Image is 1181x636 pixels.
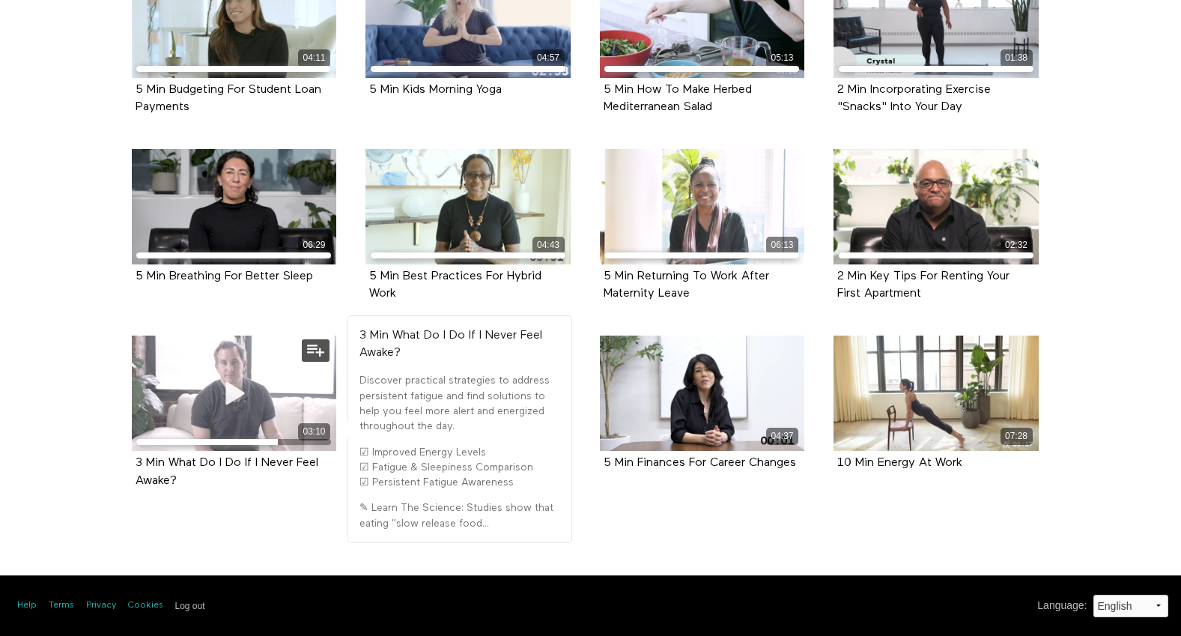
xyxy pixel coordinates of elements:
[302,339,330,362] button: Add to my list
[604,457,796,468] a: 5 Min Finances For Career Changes
[604,84,752,112] a: 5 Min How To Make Herbed Mediterranean Salad
[49,599,74,612] a: Terms
[136,457,318,485] a: 3 Min What Do I Do If I Never Feel Awake?
[136,457,318,486] strong: 3 Min What Do I Do If I Never Feel Awake?
[1037,598,1087,614] label: Language :
[1001,49,1033,67] div: 01:38
[1001,428,1033,445] div: 07:28
[359,330,542,359] strong: 3 Min What Do I Do If I Never Feel Awake?
[837,457,962,469] strong: 10 Min Energy At Work
[86,599,116,612] a: Privacy
[532,237,565,254] div: 04:43
[17,599,37,612] a: Help
[132,149,337,264] a: 5 Min Breathing For Better Sleep 06:29
[175,601,205,611] input: Log out
[1001,237,1033,254] div: 02:32
[600,336,805,451] a: 5 Min Finances For Career Changes 04:37
[369,270,541,299] a: 5 Min Best Practices For Hybrid Work
[132,336,337,451] a: 3 Min What Do I Do If I Never Feel Awake? 03:10
[359,373,560,434] p: Discover practical strategies to address persistent fatigue and find solutions to help you feel m...
[298,49,330,67] div: 04:11
[365,149,571,264] a: 5 Min Best Practices For Hybrid Work 04:43
[604,84,752,113] strong: 5 Min How To Make Herbed Mediterranean Salad
[837,270,1010,299] a: 2 Min Key Tips For Renting Your First Apartment
[766,428,798,445] div: 04:37
[128,599,163,612] a: Cookies
[600,149,805,264] a: 5 Min Returning To Work After Maternity Leave 06:13
[532,49,565,67] div: 04:57
[298,423,330,440] div: 03:10
[369,84,502,95] a: 5 Min Kids Morning Yoga
[837,84,991,112] : 2 Min Incorporating Exercise "Snacks" Into Your Day
[369,84,502,96] strong: 5 Min Kids Morning Yoga
[837,270,1010,300] strong: 2 Min Key Tips For Renting Your First Apartment
[298,237,330,254] div: 06:29
[369,270,541,300] strong: 5 Min Best Practices For Hybrid Work
[359,445,560,491] p: ☑ Improved Energy Levels ☑ Fatigue & Sleepiness Comparison ☑ Persistent Fatigue Awareness
[766,49,798,67] div: 05:13
[604,457,796,469] strong: 5 Min Finances For Career Changes
[604,270,769,299] a: 5 Min Returning To Work After Maternity Leave
[834,149,1039,264] a: 2 Min Key Tips For Renting Your First Apartment 02:32
[766,237,798,254] div: 06:13
[837,84,991,113] strong: 2 Min Incorporating Exercise "Snacks" Into Your Day
[837,457,962,468] a: 10 Min Energy At Work
[136,84,321,112] a: 5 Min Budgeting For Student Loan Payments
[604,270,769,300] strong: 5 Min Returning To Work After Maternity Leave
[136,84,321,113] strong: 5 Min Budgeting For Student Loan Payments
[359,500,560,531] p: ✎ Learn The Science: Studies show that eating "slow release food...
[136,270,313,282] a: 5 Min Breathing For Better Sleep
[834,336,1039,451] a: 10 Min Energy At Work 07:28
